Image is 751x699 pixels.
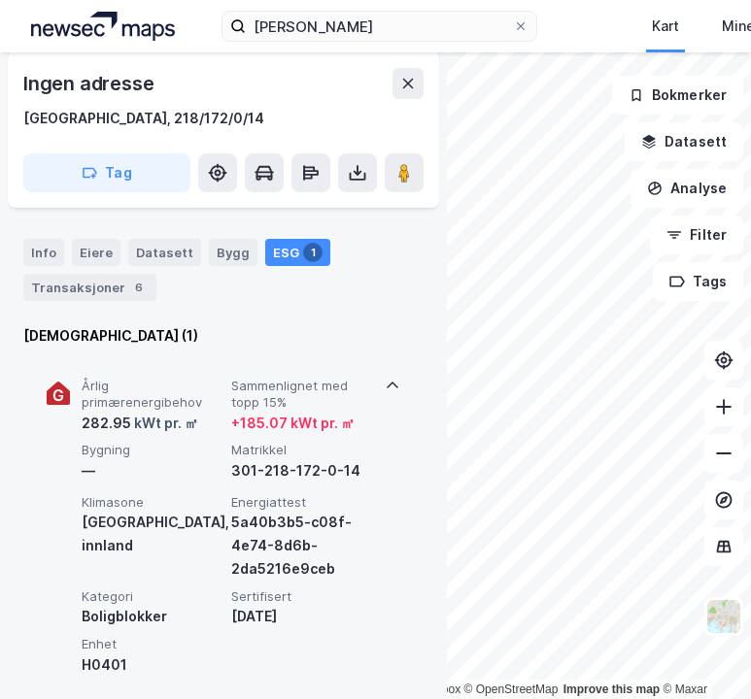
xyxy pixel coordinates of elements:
div: 282.95 [82,412,198,435]
div: [DATE] [231,605,373,628]
div: Kart [652,15,679,38]
button: Tag [23,153,190,192]
button: Filter [650,216,743,254]
div: Bygg [209,239,257,266]
div: H0401 [82,653,223,677]
span: Sertifisert [231,588,373,605]
a: Improve this map [563,682,660,696]
div: + 185.07 kWt pr. ㎡ [231,412,355,435]
div: Transaksjoner [23,274,156,301]
button: Bokmerker [612,76,743,115]
a: OpenStreetMap [464,682,559,696]
div: [GEOGRAPHIC_DATA], 218/172/0/14 [23,107,264,130]
div: Datasett [128,239,201,266]
div: [DEMOGRAPHIC_DATA] (1) [23,324,424,348]
div: Ingen adresse [23,68,157,99]
div: ESG [265,239,330,266]
div: kWt pr. ㎡ [131,412,198,435]
img: Z [705,598,742,635]
div: — [82,459,223,483]
button: Tags [653,262,743,301]
span: Årlig primærenergibehov [82,378,223,412]
img: logo.a4113a55bc3d86da70a041830d287a7e.svg [31,12,175,41]
span: Bygning [82,442,223,458]
div: Eiere [72,239,120,266]
div: Boligblokker [82,605,223,628]
div: 5a40b3b5-c08f-4e74-8d6b-2da5216e9ceb [231,511,373,581]
div: 6 [129,278,149,297]
button: Datasett [625,122,743,161]
span: Energiattest [231,494,373,511]
span: Enhet [82,636,223,652]
div: [GEOGRAPHIC_DATA], innland [82,511,223,557]
span: Sammenlignet med topp 15% [231,378,373,412]
div: 1 [303,243,323,262]
iframe: Chat Widget [654,606,751,699]
input: Søk på adresse, matrikkel, gårdeiere, leietakere eller personer [246,12,513,41]
div: Info [23,239,64,266]
span: Kategori [82,588,223,605]
div: 301-218-172-0-14 [231,459,373,483]
span: Klimasone [82,494,223,511]
button: Analyse [631,169,743,208]
span: Matrikkel [231,442,373,458]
